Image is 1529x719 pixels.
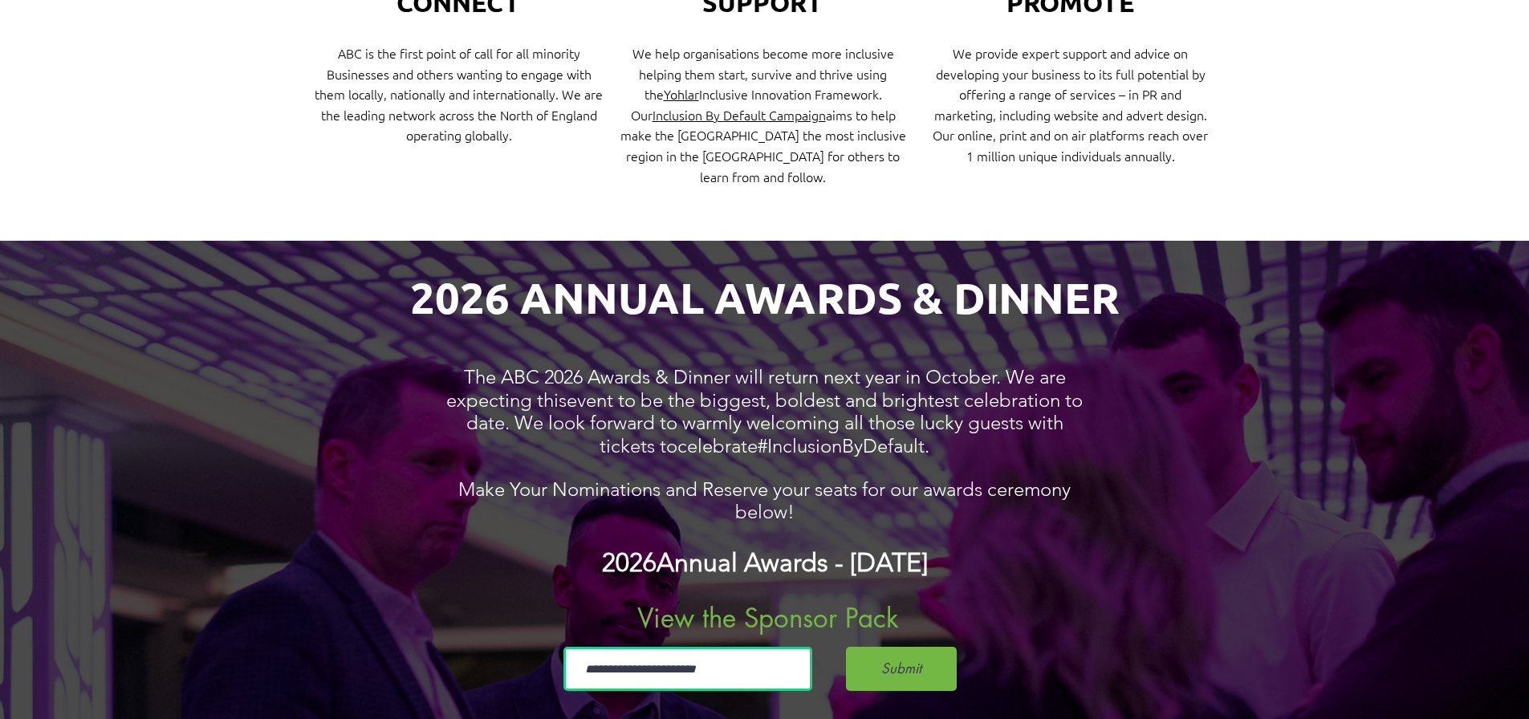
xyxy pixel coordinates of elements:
[514,411,1063,457] span: We look forward to warmly welcoming all those lucky guests with tickets to
[653,106,826,124] a: Inclusion By Default Campaign
[664,85,699,103] a: Yohlar
[846,647,957,691] button: Submit
[45,26,79,39] div: v 4.0.25
[43,93,56,106] img: tab_domain_overview_orange.svg
[446,365,1066,412] span: The ABC 2026 Awards & Dinner will return next year in October. We are expecting this
[758,434,929,457] span: #InclusionByDefault.
[26,26,39,39] img: logo_orange.svg
[677,434,758,457] span: celebrate
[410,270,1120,324] span: 2026 ANNUAL AWARDS & DINNER
[61,95,144,105] div: Domain Overview
[632,44,894,103] span: We help organisations become more inclusive helping them start, survive and thrive using the Incl...
[657,547,928,578] span: Annual Awards - [DATE]
[602,547,657,578] span: 2026
[177,95,270,105] div: Keywords by Traffic
[466,388,1084,435] span: event to be the biggest, boldest and brightest celebration to date.
[160,93,173,106] img: tab_keywords_by_traffic_grey.svg
[315,44,603,144] span: ABC is the first point of call for all minority Businesses and others wanting to engage with them...
[933,44,1208,165] span: We provide expert support and advice on developing your business to its full potential by offerin...
[637,601,899,636] span: View the Sponsor Pack
[620,106,906,185] span: Our aims to help make the [GEOGRAPHIC_DATA] the most inclusive region in the [GEOGRAPHIC_DATA] fo...
[458,477,1071,524] span: Make Your Nominations and Reserve your seats for our awards ceremony below!
[42,42,177,55] div: Domain: [DOMAIN_NAME]
[26,42,39,55] img: website_grey.svg
[881,660,921,679] span: Submit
